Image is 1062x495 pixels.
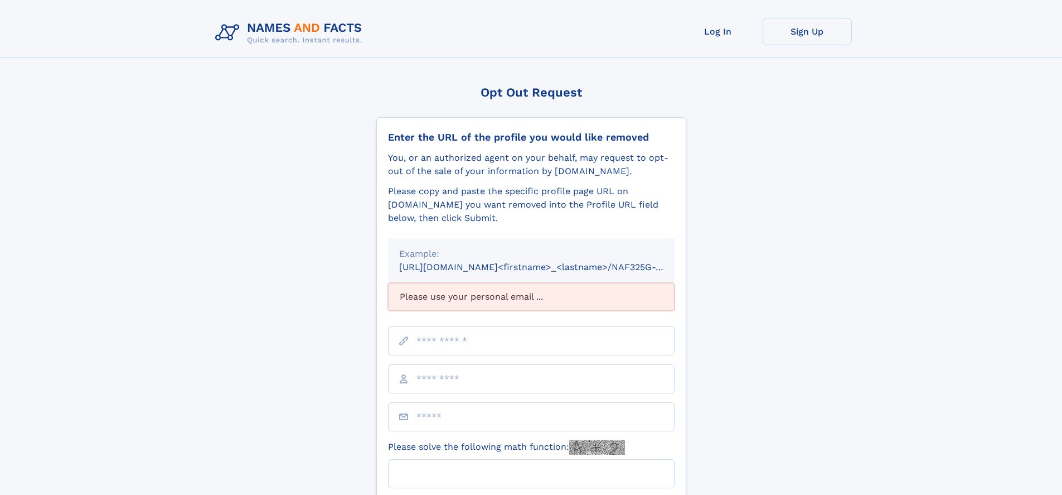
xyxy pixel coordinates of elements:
div: Please use your personal email ... [388,283,675,311]
a: Log In [673,18,763,45]
div: Example: [399,247,663,261]
small: [URL][DOMAIN_NAME]<firstname>_<lastname>/NAF325G-xxxxxxxx [399,262,696,272]
div: Enter the URL of the profile you would like removed [388,131,675,143]
div: You, or an authorized agent on your behalf, may request to opt-out of the sale of your informatio... [388,151,675,178]
div: Opt Out Request [376,85,686,99]
img: Logo Names and Facts [211,18,371,48]
label: Please solve the following math function: [388,440,625,455]
a: Sign Up [763,18,852,45]
div: Please copy and paste the specific profile page URL on [DOMAIN_NAME] you want removed into the Pr... [388,185,675,225]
